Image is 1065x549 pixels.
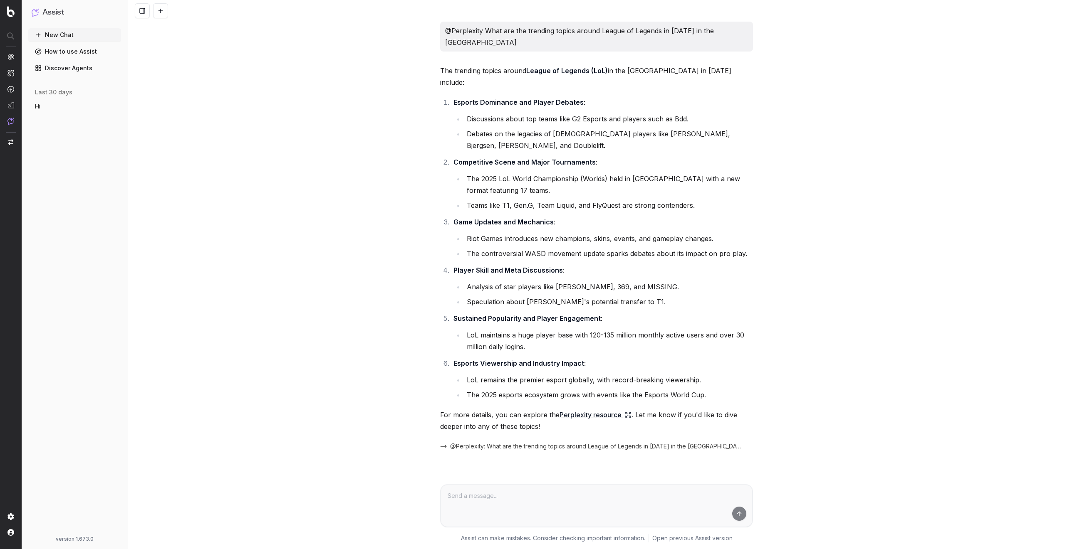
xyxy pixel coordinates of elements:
a: How to use Assist [28,45,121,58]
strong: Player Skill and Meta Discussions [453,266,563,274]
img: Botify logo [7,6,15,17]
a: Open previous Assist version [652,534,733,542]
img: Analytics [7,54,14,60]
h1: Assist [42,7,64,18]
strong: Game Updates and Mechanics [453,218,554,226]
img: Switch project [8,139,13,145]
li: The 2025 LoL World Championship (Worlds) held in [GEOGRAPHIC_DATA] with a new format featuring 17... [464,173,753,196]
li: LoL maintains a huge player base with 120-135 million monthly active users and over 30 million da... [464,329,753,352]
img: Assist [32,8,39,16]
li: The controversial WASD movement update sparks debates about its impact on pro play. [464,248,753,259]
li: Discussions about top teams like G2 Esports and players such as Bdd. [464,113,753,125]
li: The 2025 esports ecosystem grows with events like the Esports World Cup. [464,389,753,401]
li: Riot Games introduces new champions, skins, events, and gameplay changes. [464,233,753,244]
p: For more details, you can explore the . Let me know if you'd like to dive deeper into any of thes... [440,409,753,432]
li: : [451,264,753,308]
button: Assist [32,7,118,18]
li: Analysis of star players like [PERSON_NAME], 369, and MISSING. [464,281,753,293]
img: Assist [7,118,14,125]
button: New Chat [28,28,121,42]
li: : [451,313,753,352]
span: Hi [35,102,40,111]
p: The trending topics around in the [GEOGRAPHIC_DATA] in [DATE] include: [440,65,753,88]
li: Teams like T1, Gen.G, Team Liquid, and FlyQuest are strong contenders. [464,199,753,211]
span: @Perplexity: What are the trending topics around League of Legends in [DATE] in the [GEOGRAPHIC_D... [450,442,743,451]
img: Intelligence [7,69,14,76]
a: Discover Agents [28,62,121,75]
img: My account [7,529,14,536]
li: : [451,216,753,259]
strong: Esports Dominance and Player Debates [453,98,584,106]
li: Debates on the legacies of [DEMOGRAPHIC_DATA] players like [PERSON_NAME], Bjergsen, [PERSON_NAME]... [464,128,753,151]
p: @Perplexity What are the trending topics around League of Legends in [DATE] in the [GEOGRAPHIC_DATA] [445,25,748,48]
img: Setting [7,513,14,520]
strong: League of Legends (LoL) [526,66,608,75]
li: : [451,96,753,151]
strong: Sustained Popularity and Player Engagement [453,314,601,323]
strong: Competitive Scene and Major Tournaments [453,158,596,166]
button: @Perplexity: What are the trending topics around League of Legends in [DATE] in the [GEOGRAPHIC_D... [440,442,753,451]
li: LoL remains the premier esport globally, with record-breaking viewership. [464,374,753,386]
strong: Esports Viewership and Industry Impact [453,359,584,367]
p: Assist can make mistakes. Consider checking important information. [461,534,645,542]
div: version: 1.673.0 [32,536,118,542]
img: Activation [7,86,14,93]
img: Studio [7,102,14,108]
li: Speculation about [PERSON_NAME]'s potential transfer to T1. [464,296,753,308]
a: Perplexity resource [560,409,632,421]
li: : [451,357,753,401]
li: : [451,156,753,211]
button: Hi [28,100,121,113]
span: last 30 days [35,88,72,96]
